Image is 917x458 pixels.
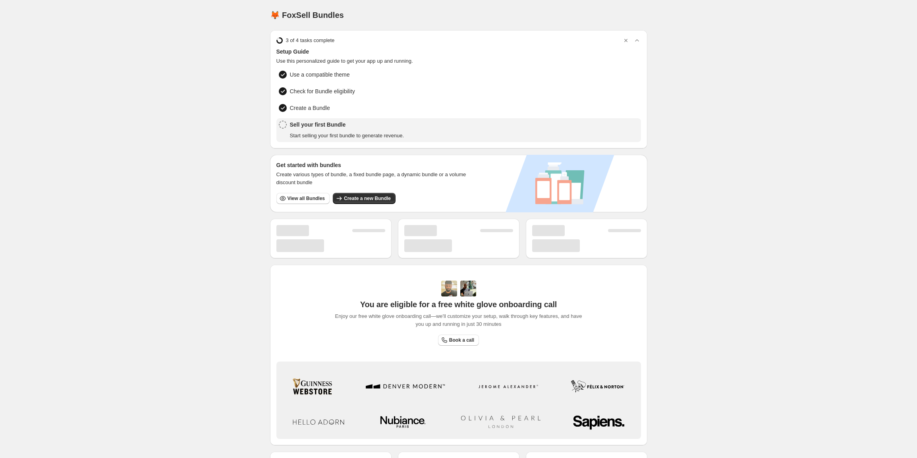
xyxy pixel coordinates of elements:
[276,57,641,65] span: Use this personalized guide to get your app up and running.
[276,48,641,56] span: Setup Guide
[276,161,474,169] h3: Get started with bundles
[441,281,457,296] img: Adi
[333,193,396,204] button: Create a new Bundle
[276,193,330,204] button: View all Bundles
[288,195,325,202] span: View all Bundles
[360,300,557,309] span: You are eligible for a free white glove onboarding call
[286,37,335,44] span: 3 of 4 tasks complete
[344,195,391,202] span: Create a new Bundle
[290,104,330,112] span: Create a Bundle
[460,281,476,296] img: Prakhar
[331,312,586,328] span: Enjoy our free white glove onboarding call—we'll customize your setup, walk through key features,...
[276,171,474,187] span: Create various types of bundle, a fixed bundle page, a dynamic bundle or a volume discount bundle
[270,10,344,20] h1: 🦊 FoxSell Bundles
[290,87,355,95] span: Check for Bundle eligibility
[438,335,479,346] a: Book a call
[290,121,404,129] span: Sell your first Bundle
[449,337,474,343] span: Book a call
[290,132,404,140] span: Start selling your first bundle to generate revenue.
[290,71,350,79] span: Use a compatible theme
